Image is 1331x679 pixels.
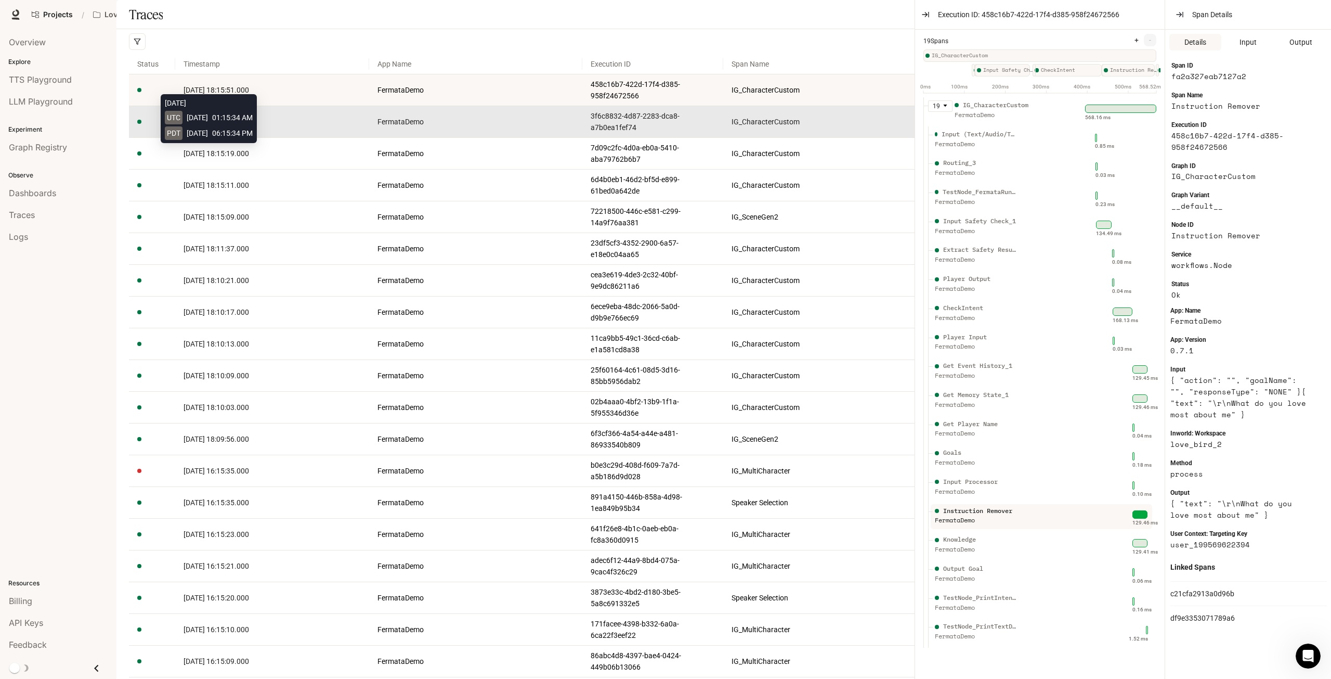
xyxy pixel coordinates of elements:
div: If you still need help with configuring voice options or anything else related to Runtime, I'm he... [17,185,162,247]
a: IG_CharacterCustom [732,116,909,127]
div: FermataDemo [935,197,1018,207]
a: df9e3353071789a6 [1170,612,1235,624]
span: 06:15:34 PM [212,127,253,139]
span: PDT [165,126,182,140]
a: FermataDemo [377,306,574,318]
a: [DATE] 18:10:21.000 [184,275,361,286]
div: Instruction Remover [943,506,1012,516]
a: FermataDemo [377,656,574,667]
div: Input Safety Check_1 FermataDemo [933,216,1018,242]
span: caret-down [943,103,948,108]
text: 568.52ms [1139,84,1164,89]
a: IG_CharacterCustom [732,148,909,159]
div: Get Event History_1 [943,361,1012,371]
span: User Context: Targeting Key [1170,529,1247,539]
div: Player Input FermataDemo [933,332,1018,358]
span: [DATE] 18:10:13.000 [184,340,249,348]
a: [DATE] 18:10:17.000 [184,306,361,318]
a: FermataDemo [377,370,574,381]
div: Get Memory State_1 [943,390,1009,400]
div: CheckIntent FermataDemo [933,303,1018,329]
button: + [1130,34,1143,46]
span: IG_CharacterCustom [932,52,1156,60]
div: FermataDemo [935,458,1018,468]
span: Span ID [1171,61,1193,71]
a: [DATE] 16:15:23.000 [184,529,361,540]
h1: Linked Spans [1170,563,1327,572]
code: RemoteTTSNode [29,59,86,68]
span: UTC [165,111,182,124]
div: FermataDemo [935,168,1018,178]
a: FermataDemo [377,180,574,191]
article: __default__ [1171,200,1312,212]
a: FermataDemo [377,116,574,127]
span: Input [1239,36,1257,48]
article: { "text": "\r\nWhat do you love most about me" } [1170,498,1314,521]
div: 129.45 ms [1132,374,1158,382]
div: Extract Safety Result FermataDemo [933,245,1018,271]
span: [DATE] 18:15:09.000 [184,213,249,221]
a: 891a4150-446b-858a-4d98-1ea849b95b34 [591,491,714,514]
span: Input Safety Check_1 [983,66,1034,74]
div: If you still need help with configuring voice options or anything else related to Runtime, I'm he... [8,179,171,253]
text: 200ms [992,84,1009,89]
span: Execution ID: [938,9,980,20]
a: FermataDemo [377,275,574,286]
a: 641f26e8-4b1c-0aeb-eb0a-fc8a360d0915 [591,523,714,546]
div: FermataDemo [935,284,1018,294]
article: Instruction Remover [1171,100,1312,112]
article: process [1170,468,1314,480]
a: IG_MultiCharacter [732,560,909,572]
a: [DATE] 18:15:09.000 [184,211,361,223]
a: FermataDemo [377,529,574,540]
button: Upload attachment [16,332,24,341]
div: 0.03 ms [1095,171,1115,180]
div: 0.18 ms [1132,461,1152,469]
span: Graph ID [1171,161,1196,171]
a: FermataDemo [377,433,574,445]
a: [EMAIL_ADDRESS] [75,301,142,310]
div: Input Safety Check_1 [943,216,1016,226]
a: 171facee-4398-b332-6a0a-6ca22f3eef22 [591,618,714,641]
a: [DATE] 16:15:10.000 [184,624,361,635]
textarea: Message… [9,311,199,328]
div: Player Input [943,332,987,342]
a: [DATE] 16:15:35.000 [184,497,361,508]
span: [DATE] 16:15:21.000 [184,562,249,570]
span: Inworld: Workspace [1170,429,1225,439]
span: 458c16b7-422d-17f4-d385-958f24672566 [982,9,1119,20]
div: Player Output [943,274,990,284]
button: Start recording [66,332,74,341]
span: [DATE] 16:15:09.000 [184,657,249,665]
button: Details [1169,34,1221,50]
span: [DATE] 16:15:20.000 [184,594,249,602]
article: Instruction Remover [1171,230,1312,241]
article: Ok [1171,289,1312,301]
a: FermataDemo [377,148,574,159]
div: Output Goal FermataDemo [933,564,1018,590]
span: [DATE] 18:10:17.000 [184,308,249,316]
a: 72218500-446c-e581-c299-14a9f76aa381 [591,206,714,228]
div: Get Event History_1 FermataDemo [933,361,1018,387]
div: FermataDemo [935,545,1018,555]
div: 0.04 ms [1112,287,1131,296]
span: [DATE] 18:15:11.000 [184,181,249,189]
a: FermataDemo [377,560,574,572]
a: [DATE] 18:15:34.000 [184,116,361,127]
article: FermataDemo [1170,315,1314,327]
button: Input [1222,34,1274,50]
div: CheckIntent [1033,64,1101,76]
div: Rubber Duck says… [8,179,200,254]
div: Instruction Remover [1102,64,1155,76]
div: Goals FermataDemo [933,448,1018,474]
div: 168.13 ms [1113,316,1138,325]
text: 100ms [951,84,968,89]
text: 500ms [1115,84,1131,89]
a: IG_CharacterCustom [732,338,909,350]
span: 19 Spans [923,36,948,46]
span: [DATE] 18:10:03.000 [184,403,249,412]
div: Get Memory State_1 FermataDemo [933,390,1018,416]
span: [DATE] 18:10:21.000 [184,276,249,285]
a: 86abc4d8-4397-bae4-0424-449b06b13066 [591,650,714,673]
